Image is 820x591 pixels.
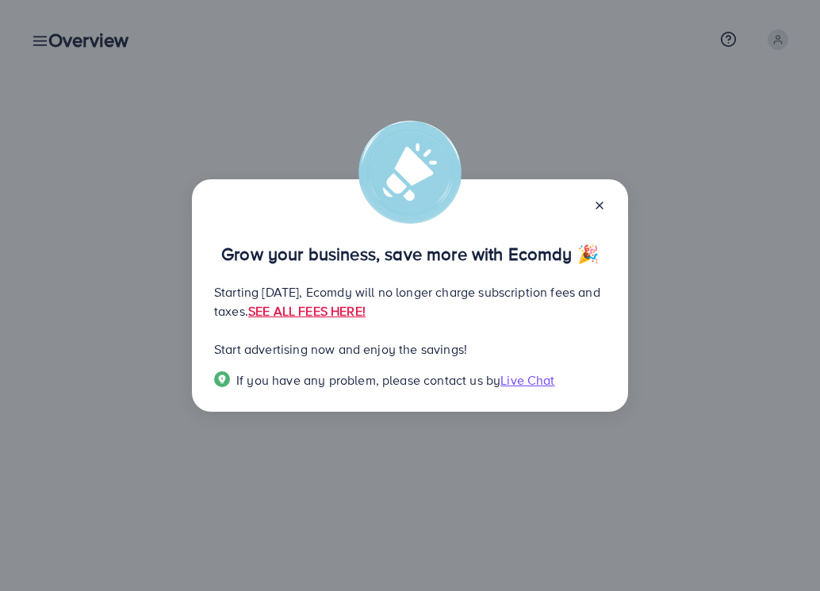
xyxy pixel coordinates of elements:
img: Popup guide [214,371,230,387]
span: Live Chat [500,371,554,389]
p: Grow your business, save more with Ecomdy 🎉 [214,244,606,263]
img: alert [358,121,462,224]
p: Start advertising now and enjoy the savings! [214,340,606,359]
span: If you have any problem, please contact us by [236,371,500,389]
a: SEE ALL FEES HERE! [248,302,366,320]
p: Starting [DATE], Ecomdy will no longer charge subscription fees and taxes. [214,282,606,320]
